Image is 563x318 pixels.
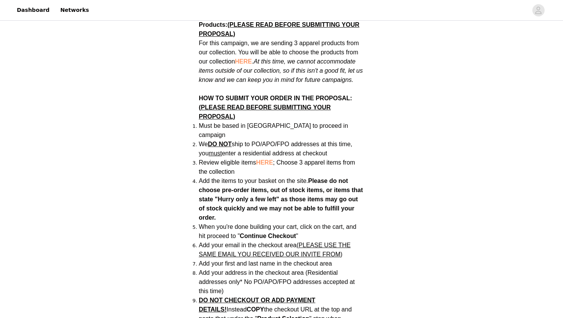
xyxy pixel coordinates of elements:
span: For this campaign, we are sending 3 apparel products from our collection. You will be able to cho... [199,40,363,83]
span: Add your email in the checkout area [199,242,350,258]
span: DO NOT CHECKOUT OR ADD PAYMENT DETAILS! [199,297,315,313]
span: must [209,150,222,157]
strong: Products: [199,21,359,37]
span: We ship to PO/APO/FPO addresses at this time, you enter a residential address at checkout [199,141,352,157]
strong: COPY [247,306,264,313]
a: HERE [235,58,252,65]
div: avatar [535,4,542,16]
strong: DO NOT [208,141,232,147]
span: (PLEASE USE THE SAME EMAIL YOU RECEIVED OUR INVITE FROM) [199,242,350,258]
span: (PLEASE READ BEFORE SUBMITTING YOUR PROPOSAL) [199,21,359,37]
span: Add your first and last name in the checkout area [199,260,332,267]
a: Networks [56,2,93,19]
span: Add the items to your basket on the site. [199,178,308,184]
a: Dashboard [12,2,54,19]
span: Must be based in [GEOGRAPHIC_DATA] to proceed in campaign [199,122,348,138]
em: At this time, we cannot accommodate items outside of our collection, so if this isn't a good fit,... [199,58,363,83]
span: When you're done building your cart, click on the cart, and hit proceed to " " [199,223,356,239]
strong: Continue Checkout [240,233,296,239]
strong: Please do not choose pre-order items, out of stock items, or items that state "Hurry only a few l... [199,178,363,221]
span: (PLEASE READ BEFORE SUBMITTING YOUR PROPOSAL) [199,104,331,120]
span: Add your address in the checkout area (Residential addresses only* No PO/APO/FPO addresses accept... [199,269,355,294]
a: HERE [256,159,273,166]
span: ; Choose 3 apparel items from the collection [199,159,355,175]
strong: HOW TO SUBMIT YOUR ORDER IN THE PROPOSAL: [199,95,352,120]
span: Review eligible items [199,159,355,175]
